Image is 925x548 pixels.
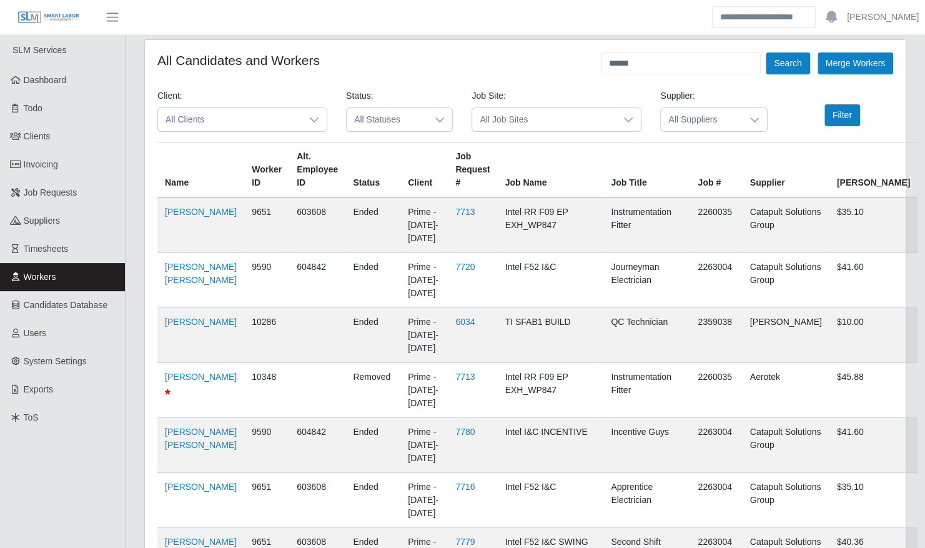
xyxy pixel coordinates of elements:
td: 9651 [244,197,289,253]
td: Catapult Solutions Group [743,253,829,308]
td: Instrumentation Fitter [603,197,690,253]
span: System Settings [24,356,87,366]
span: All Clients [158,108,302,131]
span: Exports [24,384,53,394]
th: Status [345,142,400,198]
span: SLM Services [12,45,66,55]
button: Merge Workers [818,52,893,74]
td: 2263004 [690,473,742,528]
span: Dashboard [24,75,67,85]
button: Search [766,52,809,74]
a: [PERSON_NAME] [165,482,237,492]
td: Catapult Solutions Group [743,197,829,253]
td: 9590 [244,418,289,473]
td: ended [345,418,400,473]
th: [PERSON_NAME] [829,142,918,198]
td: Prime - [DATE]-[DATE] [400,253,448,308]
a: 7779 [455,537,475,547]
td: $41.60 [829,253,918,308]
h4: All Candidates and Workers [157,52,320,68]
td: 2263004 [690,418,742,473]
a: [PERSON_NAME] [PERSON_NAME] [165,262,237,285]
td: Apprentice Electrician [603,473,690,528]
td: 9651 [244,473,289,528]
td: Catapult Solutions Group [743,473,829,528]
a: [PERSON_NAME] [165,537,237,547]
td: Journeyman Electrician [603,253,690,308]
th: Job Request # [448,142,497,198]
td: $10.00 [829,308,918,363]
td: 2260035 [690,363,742,418]
td: Incentive Guys [603,418,690,473]
td: 604842 [289,253,345,308]
td: ended [345,308,400,363]
td: Intel F52 I&C [497,473,603,528]
label: Supplier: [660,89,695,102]
span: Clients [24,131,51,141]
td: Aerotek [743,363,829,418]
a: [PERSON_NAME] [165,372,237,382]
td: 603608 [289,197,345,253]
td: 2263004 [690,253,742,308]
span: Workers [24,272,56,282]
a: 7713 [455,372,475,382]
td: [PERSON_NAME] [743,308,829,363]
td: ended [345,197,400,253]
a: 7720 [455,262,475,272]
td: Intel I&C INCENTIVE [497,418,603,473]
a: [PERSON_NAME] [847,11,919,24]
input: Search [712,6,816,28]
td: Intel RR F09 EP EXH_WP847 [497,197,603,253]
span: All Statuses [347,108,427,131]
th: Job Name [497,142,603,198]
td: removed [345,363,400,418]
td: 10348 [244,363,289,418]
span: All Job Sites [472,108,616,131]
td: Prime - [DATE]-[DATE] [400,308,448,363]
a: 6034 [455,317,475,327]
td: Prime - [DATE]-[DATE] [400,418,448,473]
td: 603608 [289,473,345,528]
td: Prime - [DATE]-[DATE] [400,363,448,418]
a: [PERSON_NAME] [165,207,237,217]
th: Job # [690,142,742,198]
td: Intel RR F09 EP EXH_WP847 [497,363,603,418]
label: Client: [157,89,182,102]
label: Job Site: [472,89,505,102]
span: Candidates Database [24,300,108,310]
span: All Suppliers [661,108,741,131]
td: $35.10 [829,197,918,253]
th: Alt. Employee ID [289,142,345,198]
a: 7780 [455,427,475,437]
td: 2260035 [690,197,742,253]
span: ToS [24,412,39,422]
td: Prime - [DATE]-[DATE] [400,197,448,253]
span: Invoicing [24,159,58,169]
td: Instrumentation Fitter [603,363,690,418]
td: $41.60 [829,418,918,473]
th: Supplier [743,142,829,198]
th: Job Title [603,142,690,198]
img: SLM Logo [17,11,80,24]
button: Filter [824,104,860,126]
td: $45.88 [829,363,918,418]
th: Worker ID [244,142,289,198]
td: 2359038 [690,308,742,363]
td: Catapult Solutions Group [743,418,829,473]
td: ended [345,473,400,528]
th: Name [157,142,244,198]
span: Users [24,328,47,338]
a: 7713 [455,207,475,217]
td: $35.10 [829,473,918,528]
span: Todo [24,103,42,113]
span: DO NOT USE [165,386,171,402]
td: 604842 [289,418,345,473]
td: ended [345,253,400,308]
td: 10286 [244,308,289,363]
td: Prime - [DATE]-[DATE] [400,473,448,528]
a: 7716 [455,482,475,492]
a: [PERSON_NAME] [165,317,237,327]
span: Job Requests [24,187,77,197]
span: Timesheets [24,244,69,254]
span: Suppliers [24,216,60,226]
